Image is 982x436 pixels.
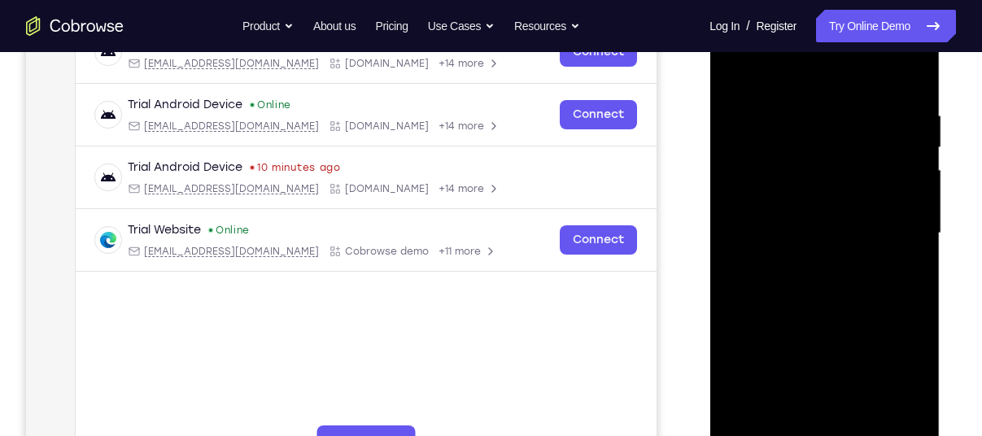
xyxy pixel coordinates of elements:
[225,168,228,171] div: New devices found.
[102,286,175,303] div: Trial Website
[412,246,458,259] span: +14 more
[591,49,618,75] button: Refresh
[319,309,403,322] span: Cobrowse demo
[50,211,631,273] div: Open device details
[92,54,297,70] input: Filter devices...
[183,293,186,296] div: New devices found.
[223,163,265,176] div: Online
[319,246,403,259] span: Cobrowse.io
[412,184,458,197] span: +14 more
[323,54,374,70] label: demo_id
[50,148,631,211] div: Open device details
[534,102,611,131] a: Connect
[102,224,216,240] div: Trial Android Device
[303,121,403,134] div: App
[26,16,124,36] a: Go to the home page
[118,184,293,197] span: android@example.com
[709,10,740,42] a: Log In
[319,121,403,134] span: Cobrowse.io
[50,273,631,336] div: Open device details
[428,10,495,42] button: Use Cases
[319,184,403,197] span: Cobrowse.io
[303,184,403,197] div: App
[102,98,216,115] div: Trial Android Device
[223,100,265,113] div: Online
[534,290,611,319] a: Connect
[242,10,294,42] button: Product
[118,121,293,134] span: android@example.com
[757,10,797,42] a: Register
[303,246,403,259] div: App
[313,10,356,42] a: About us
[495,54,524,70] label: Email
[102,309,293,322] div: Email
[102,161,216,177] div: Trial Android Device
[375,10,408,42] a: Pricing
[514,10,580,42] button: Resources
[118,309,293,322] span: web@example.com
[412,121,458,134] span: +14 more
[534,164,611,194] a: Connect
[63,10,151,36] h1: Connect
[50,85,631,148] div: Open device details
[181,288,224,301] div: Online
[225,105,228,108] div: New devices found.
[303,309,403,322] div: App
[746,16,749,36] span: /
[118,246,293,259] span: android@example.com
[225,230,228,233] div: Last seen
[102,184,293,197] div: Email
[231,225,315,238] time: Fri Aug 29 2025 13:56:09 GMT+0300 (Eastern European Summer Time)
[412,309,455,322] span: +11 more
[102,246,293,259] div: Email
[102,121,293,134] div: Email
[816,10,956,42] a: Try Online Demo
[573,54,614,70] label: User ID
